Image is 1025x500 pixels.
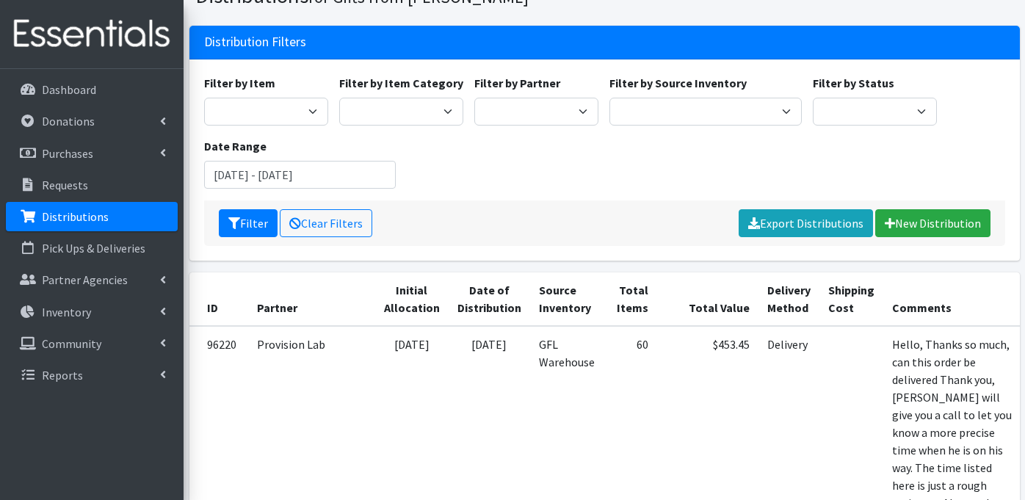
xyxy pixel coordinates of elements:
[883,272,1021,326] th: Comments
[204,35,306,50] h3: Distribution Filters
[6,10,178,59] img: HumanEssentials
[6,170,178,200] a: Requests
[449,272,530,326] th: Date of Distribution
[6,106,178,136] a: Donations
[42,146,93,161] p: Purchases
[739,209,873,237] a: Export Distributions
[42,272,128,287] p: Partner Agencies
[42,114,95,128] p: Donations
[375,272,449,326] th: Initial Allocation
[204,137,267,155] label: Date Range
[42,82,96,97] p: Dashboard
[42,305,91,319] p: Inventory
[758,272,819,326] th: Delivery Method
[189,272,248,326] th: ID
[219,209,278,237] button: Filter
[819,272,883,326] th: Shipping Cost
[204,74,275,92] label: Filter by Item
[42,241,145,256] p: Pick Ups & Deliveries
[6,75,178,104] a: Dashboard
[42,368,83,383] p: Reports
[6,265,178,294] a: Partner Agencies
[42,178,88,192] p: Requests
[6,360,178,390] a: Reports
[609,74,747,92] label: Filter by Source Inventory
[6,329,178,358] a: Community
[657,272,758,326] th: Total Value
[280,209,372,237] a: Clear Filters
[6,202,178,231] a: Distributions
[6,139,178,168] a: Purchases
[248,272,375,326] th: Partner
[6,233,178,263] a: Pick Ups & Deliveries
[204,161,396,189] input: January 1, 2011 - December 31, 2011
[42,209,109,224] p: Distributions
[604,272,657,326] th: Total Items
[530,272,604,326] th: Source Inventory
[875,209,990,237] a: New Distribution
[813,74,894,92] label: Filter by Status
[6,297,178,327] a: Inventory
[339,74,463,92] label: Filter by Item Category
[42,336,101,351] p: Community
[474,74,560,92] label: Filter by Partner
